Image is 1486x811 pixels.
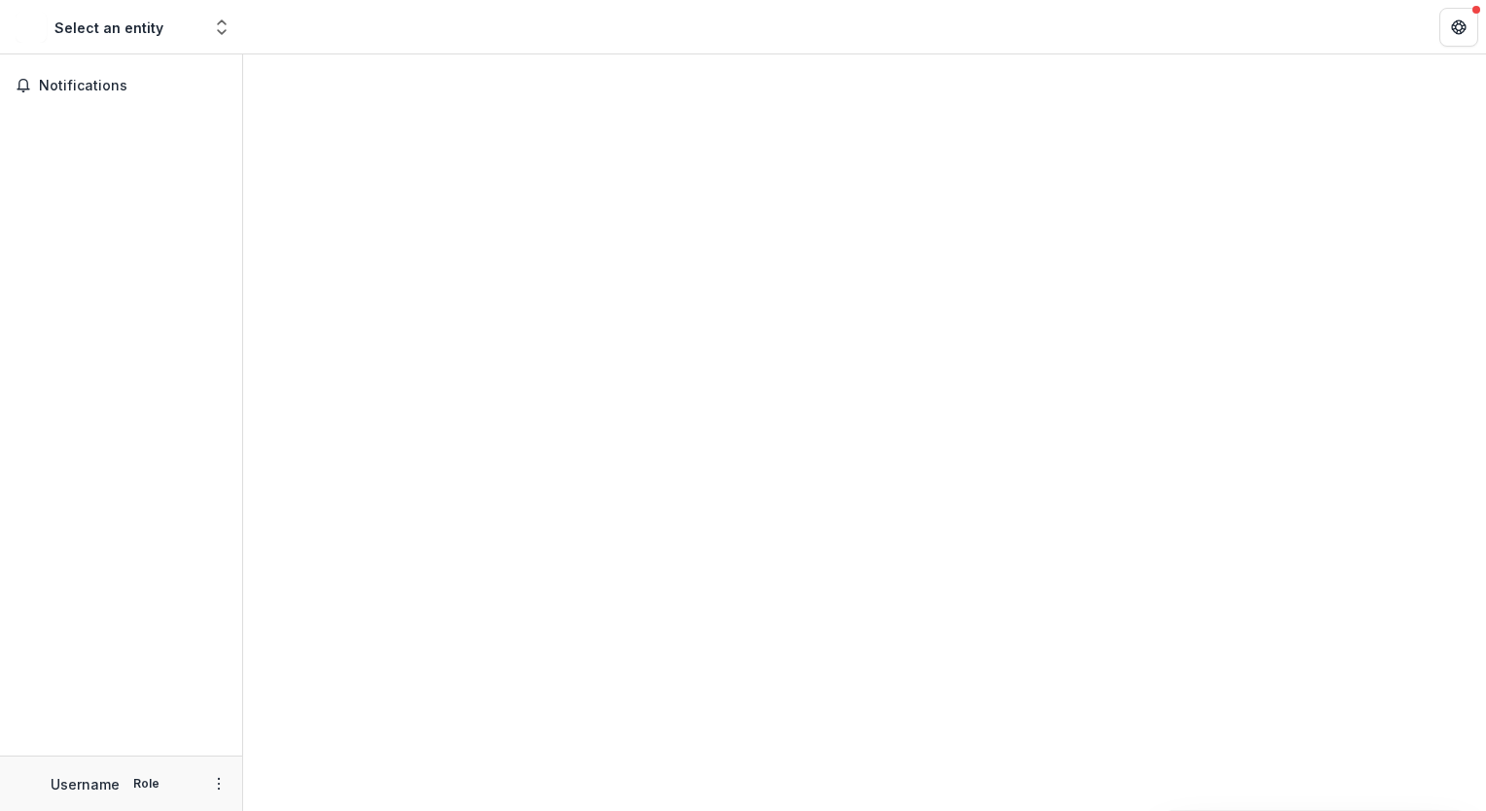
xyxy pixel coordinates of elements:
[127,775,165,793] p: Role
[51,774,120,794] p: Username
[39,78,227,94] span: Notifications
[207,772,230,795] button: More
[54,18,163,38] div: Select an entity
[1439,8,1478,47] button: Get Help
[8,70,234,101] button: Notifications
[208,8,235,47] button: Open entity switcher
